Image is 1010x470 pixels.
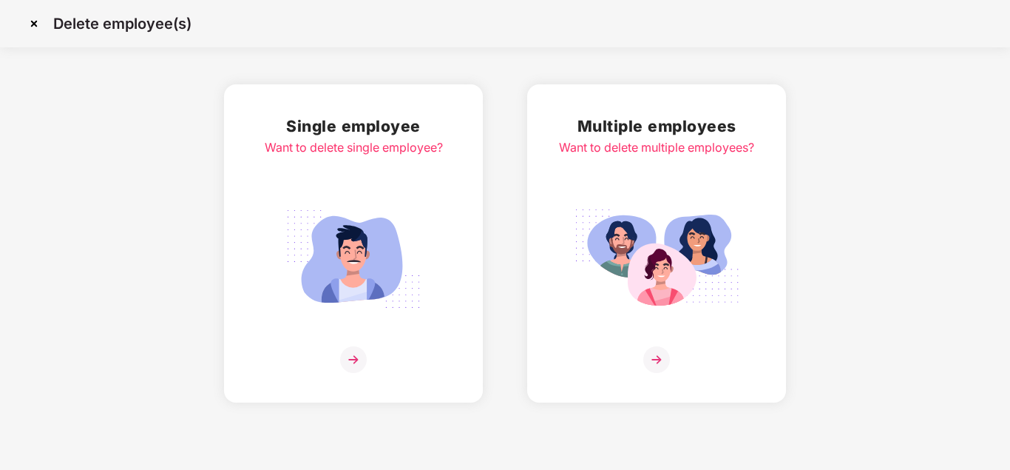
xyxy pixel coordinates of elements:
[265,138,443,157] div: Want to delete single employee?
[53,15,192,33] p: Delete employee(s)
[559,114,754,138] h2: Multiple employees
[574,201,739,317] img: svg+xml;base64,PHN2ZyB4bWxucz0iaHR0cDovL3d3dy53My5vcmcvMjAwMC9zdmciIGlkPSJNdWx0aXBsZV9lbXBsb3llZS...
[271,201,436,317] img: svg+xml;base64,PHN2ZyB4bWxucz0iaHR0cDovL3d3dy53My5vcmcvMjAwMC9zdmciIGlkPSJTaW5nbGVfZW1wbG95ZWUiIH...
[265,114,443,138] h2: Single employee
[643,346,670,373] img: svg+xml;base64,PHN2ZyB4bWxucz0iaHR0cDovL3d3dy53My5vcmcvMjAwMC9zdmciIHdpZHRoPSIzNiIgaGVpZ2h0PSIzNi...
[22,12,46,36] img: svg+xml;base64,PHN2ZyBpZD0iQ3Jvc3MtMzJ4MzIiIHhtbG5zPSJodHRwOi8vd3d3LnczLm9yZy8yMDAwL3N2ZyIgd2lkdG...
[340,346,367,373] img: svg+xml;base64,PHN2ZyB4bWxucz0iaHR0cDovL3d3dy53My5vcmcvMjAwMC9zdmciIHdpZHRoPSIzNiIgaGVpZ2h0PSIzNi...
[559,138,754,157] div: Want to delete multiple employees?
